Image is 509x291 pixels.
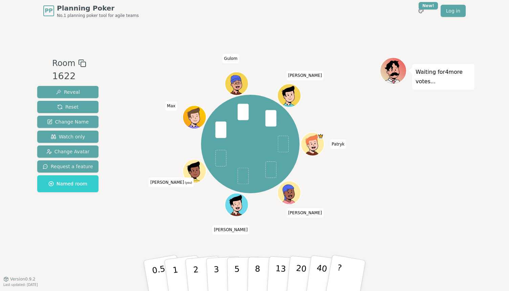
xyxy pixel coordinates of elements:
[286,208,324,218] span: Click to change your name
[415,5,427,17] button: New!
[10,276,36,282] span: Version 0.9.2
[37,131,98,143] button: Watch only
[37,116,98,128] button: Change Name
[52,57,75,69] span: Room
[441,5,466,17] a: Log in
[37,101,98,113] button: Reset
[37,145,98,158] button: Change Avatar
[286,71,324,80] span: Click to change your name
[317,133,323,139] span: Patryk is the host
[330,139,346,149] span: Click to change your name
[37,175,98,192] button: Named room
[183,160,205,182] button: Click to change your avatar
[52,69,86,83] div: 1622
[57,13,139,18] span: No.1 planning poker tool for agile teams
[43,3,139,18] a: PPPlanning PokerNo.1 planning poker tool for agile teams
[184,181,192,184] span: (you)
[56,89,80,95] span: Reveal
[47,118,89,125] span: Change Name
[212,225,249,234] span: Click to change your name
[57,3,139,13] span: Planning Poker
[48,180,87,187] span: Named room
[3,283,38,287] span: Last updated: [DATE]
[37,86,98,98] button: Reveal
[51,133,85,140] span: Watch only
[222,54,239,63] span: Click to change your name
[416,67,471,86] p: Waiting for 4 more votes...
[165,101,177,111] span: Click to change your name
[149,177,194,187] span: Click to change your name
[45,7,52,15] span: PP
[3,276,36,282] button: Version0.9.2
[37,160,98,173] button: Request a feature
[57,104,79,110] span: Reset
[43,163,93,170] span: Request a feature
[419,2,438,9] div: New!
[46,148,90,155] span: Change Avatar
